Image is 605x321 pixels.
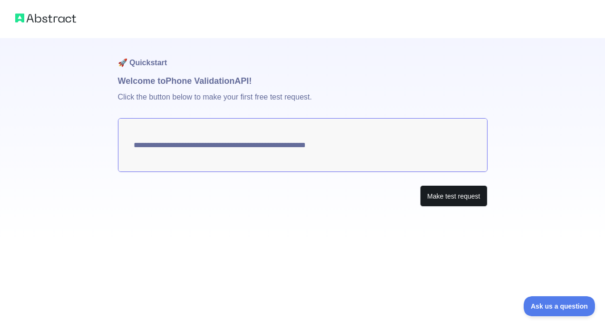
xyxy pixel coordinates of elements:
button: Make test request [420,185,487,207]
iframe: Toggle Customer Support [524,296,595,316]
p: Click the button below to make your first free test request. [118,88,488,118]
img: Abstract logo [15,11,76,25]
h1: Welcome to Phone Validation API! [118,74,488,88]
h1: 🚀 Quickstart [118,38,488,74]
